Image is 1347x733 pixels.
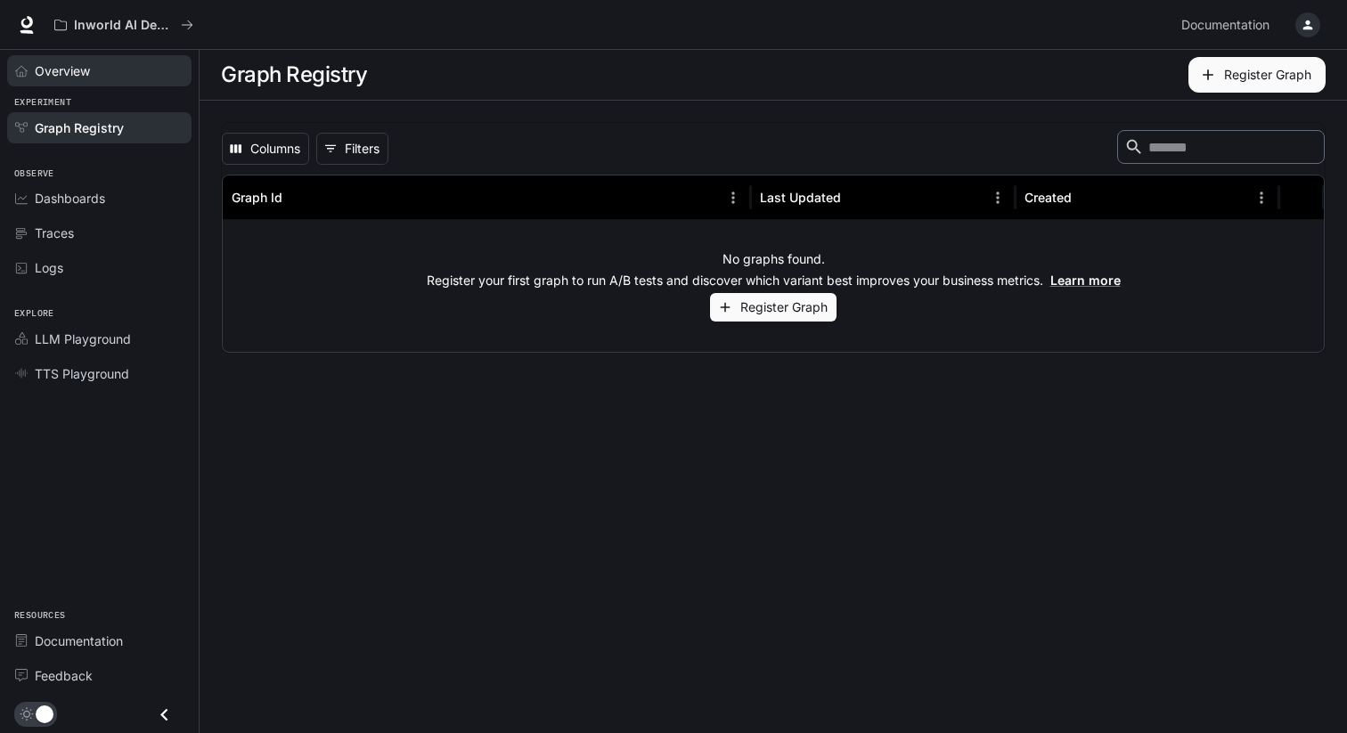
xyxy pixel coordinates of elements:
button: Sort [1074,184,1100,211]
button: Show filters [316,133,388,165]
button: All workspaces [46,7,201,43]
a: TTS Playground [7,358,192,389]
p: No graphs found. [722,250,825,268]
div: Last Updated [760,190,841,205]
a: Dashboards [7,183,192,214]
button: Menu [984,184,1011,211]
span: Documentation [35,631,123,650]
a: Documentation [7,625,192,656]
button: Sort [284,184,311,211]
button: Close drawer [144,696,184,733]
span: Feedback [35,666,93,685]
button: Sort [843,184,869,211]
button: Register Graph [710,293,837,322]
span: Graph Registry [35,118,124,137]
a: Overview [7,55,192,86]
button: Register Graph [1188,57,1326,93]
button: Menu [720,184,747,211]
span: Traces [35,224,74,242]
a: Learn more [1050,273,1121,288]
a: LLM Playground [7,323,192,354]
a: Traces [7,217,192,248]
span: Documentation [1181,14,1269,37]
a: Documentation [1174,7,1283,43]
span: Dashboards [35,189,105,208]
div: Created [1025,190,1072,205]
a: Logs [7,252,192,283]
button: Menu [1248,184,1275,211]
a: Feedback [7,660,192,691]
div: Search [1117,130,1325,167]
span: Dark mode toggle [36,704,53,723]
span: Logs [35,258,63,277]
span: Overview [35,61,90,80]
p: Register your first graph to run A/B tests and discover which variant best improves your business... [427,272,1121,289]
p: Inworld AI Demos [74,18,174,33]
span: TTS Playground [35,364,129,383]
h1: Graph Registry [221,57,367,93]
span: LLM Playground [35,330,131,348]
button: Select columns [222,133,309,165]
a: Graph Registry [7,112,192,143]
div: Graph Id [232,190,282,205]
